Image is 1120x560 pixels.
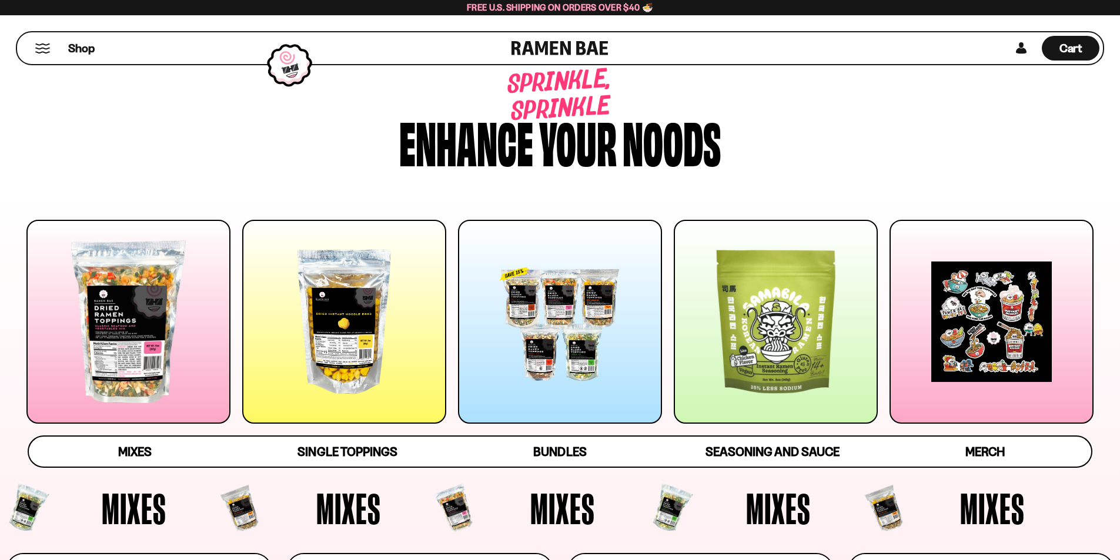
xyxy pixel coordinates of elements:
[530,487,595,530] span: Mixes
[399,113,533,169] div: Enhance
[102,487,166,530] span: Mixes
[1059,41,1082,55] span: Cart
[960,487,1025,530] span: Mixes
[533,444,586,459] span: Bundles
[29,437,241,467] a: Mixes
[118,444,152,459] span: Mixes
[1042,32,1099,64] div: Cart
[467,2,653,13] span: Free U.S. Shipping on Orders over $40 🍜
[539,113,617,169] div: your
[68,41,95,56] span: Shop
[454,437,666,467] a: Bundles
[241,437,453,467] a: Single Toppings
[35,43,51,53] button: Mobile Menu Trigger
[68,36,95,61] a: Shop
[316,487,381,530] span: Mixes
[666,437,878,467] a: Seasoning and Sauce
[746,487,811,530] span: Mixes
[965,444,1005,459] span: Merch
[879,437,1091,467] a: Merch
[623,113,721,169] div: noods
[297,444,397,459] span: Single Toppings
[706,444,839,459] span: Seasoning and Sauce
